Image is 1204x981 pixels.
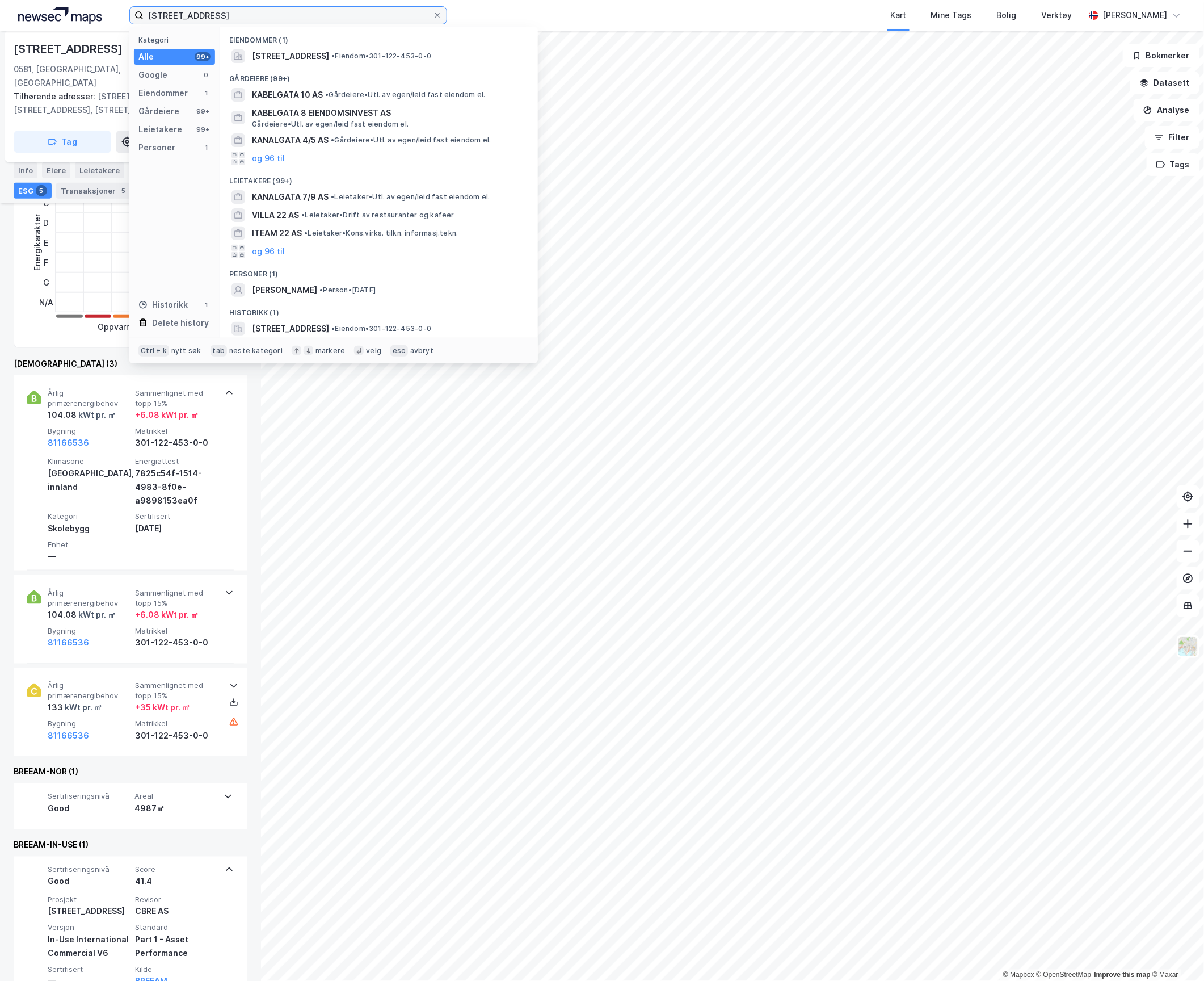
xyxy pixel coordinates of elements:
div: 5 [36,185,47,196]
a: OpenStreetMap [1037,971,1092,979]
div: 7825c54f-1514-4983-8f0e-a9898153ea0f [135,467,218,508]
div: [GEOGRAPHIC_DATA], innland [48,467,130,494]
div: Mine Tags [931,9,972,22]
div: Gårdeiere (99+) [220,65,538,86]
div: F [39,253,53,272]
div: G [39,272,53,292]
div: Kontrollprogram for chat [1147,927,1204,981]
span: KABELGATA 10 AS [252,88,323,102]
span: KABELGATA 8 EIENDOMSINVEST AS [252,106,524,120]
span: Sertifisert [135,512,218,521]
div: Energikarakter [31,214,44,271]
div: [PERSON_NAME] [1103,9,1168,22]
div: 5 [118,185,129,196]
div: + 6.08 kWt pr. ㎡ [135,608,199,622]
button: og 96 til [252,245,285,258]
div: 104.08 [48,608,116,622]
div: Gårdeiere [138,104,179,118]
div: Historikk (1) [220,299,538,320]
div: [DEMOGRAPHIC_DATA] (3) [14,357,247,371]
span: Areal [134,792,217,802]
div: velg [366,346,381,355]
button: Bokmerker [1123,44,1199,67]
span: Leietaker • Utl. av egen/leid fast eiendom el. [331,192,490,202]
div: markere [315,346,345,355]
div: Part 1 - Asset Performance [135,933,218,961]
div: BREEAM-NOR (1) [14,765,247,779]
span: • [304,229,308,237]
div: N/A [39,292,53,312]
div: Kategori [138,36,215,44]
div: 301-122-453-0-0 [135,436,218,450]
span: [STREET_ADDRESS] [252,49,329,63]
img: Z [1177,636,1199,657]
button: Datasett [1130,72,1199,94]
div: Google [138,68,167,82]
span: Kategori [48,512,130,521]
div: [STREET_ADDRESS] [14,40,125,58]
div: kWt pr. ㎡ [63,701,102,715]
div: Datasett [129,162,185,178]
span: Sammenlignet med topp 15% [135,681,218,701]
div: Skolebygg [48,522,130,535]
button: Filter [1145,126,1199,149]
div: Verktøy [1042,9,1072,22]
button: 81166536 [48,436,89,450]
div: avbryt [410,346,433,355]
button: 81166536 [48,730,89,743]
a: Mapbox [1003,971,1034,979]
div: 41.4 [135,875,218,888]
div: Eiendommer [138,86,188,100]
div: In-Use International Commercial V6 [48,933,130,961]
button: 81166536 [48,636,89,649]
span: Energiattest [135,456,218,466]
span: Tilhørende adresser: [14,91,98,101]
span: Bygning [48,626,130,636]
div: 133 [48,701,102,715]
span: KANALGATA 4/5 AS [252,133,329,147]
div: 301-122-453-0-0 [135,730,218,743]
img: logo.a4113a55bc3d86da70a041830d287a7e.svg [18,7,102,24]
div: 4987㎡ [134,802,217,816]
div: Leietakere [138,123,182,136]
div: CBRE AS [135,905,218,919]
div: 1 [201,89,211,98]
span: Årlig primærenergibehov [48,588,130,608]
div: [STREET_ADDRESS], [STREET_ADDRESS], [STREET_ADDRESS] [14,90,238,117]
div: 301-122-453-0-0 [135,636,218,649]
div: 0581, [GEOGRAPHIC_DATA], [GEOGRAPHIC_DATA] [14,62,157,90]
span: • [301,211,305,219]
div: 99+ [195,125,211,134]
span: • [319,286,323,294]
span: Årlig primærenergibehov [48,388,130,408]
div: + 6.08 kWt pr. ㎡ [135,408,199,422]
span: Gårdeiere • Utl. av egen/leid fast eiendom el. [325,90,485,99]
div: Transaksjoner [56,183,134,199]
div: Historikk [138,298,188,312]
span: VILLA 22 AS [252,208,299,222]
div: 1 [201,300,211,309]
div: BREEAM-IN-USE (1) [14,839,247,852]
div: [DATE] [135,522,218,535]
div: — [48,550,130,563]
div: Good [48,875,130,888]
div: Leietakere (99+) [220,167,538,188]
span: Enhet [48,540,130,550]
div: Personer (1) [220,261,538,281]
button: og 96 til [252,152,285,165]
div: D [39,213,53,233]
iframe: Chat Widget [1147,927,1204,981]
div: esc [390,345,408,357]
div: ESG [14,183,52,199]
span: ITEAM 22 AS [252,227,302,240]
div: Good [48,802,130,816]
span: Sertifisert [48,965,130,975]
button: Tag [14,131,111,153]
div: Ctrl + k [138,345,169,357]
span: Matrikkel [135,719,218,729]
span: Matrikkel [135,626,218,636]
div: neste kategori [229,346,283,355]
div: 0 [201,70,211,79]
span: Kilde [135,965,218,975]
span: Gårdeiere • Utl. av egen/leid fast eiendom el. [331,136,491,145]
